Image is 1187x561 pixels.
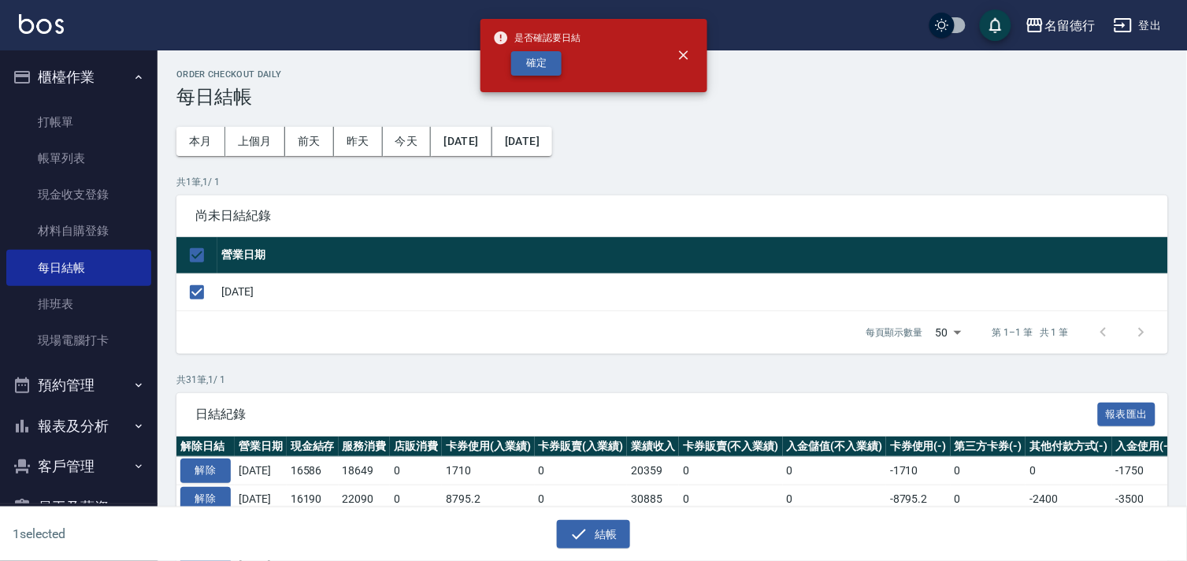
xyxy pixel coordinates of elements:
[992,325,1069,340] p: 第 1–1 筆 共 1 筆
[442,485,535,514] td: 8795.2
[195,407,1098,422] span: 日結紀錄
[929,311,967,354] div: 50
[783,437,887,457] th: 入金儲值(不入業績)
[287,485,339,514] td: 16190
[176,69,1168,80] h2: Order checkout daily
[6,487,151,528] button: 員工及薪資
[285,127,334,156] button: 前天
[627,437,679,457] th: 業績收入
[1044,16,1095,35] div: 名留德行
[535,485,628,514] td: 0
[6,446,151,487] button: 客戶管理
[6,213,151,249] a: 材料自購登錄
[6,322,151,359] a: 現場電腦打卡
[339,457,391,485] td: 18649
[217,237,1168,274] th: 營業日期
[13,524,294,544] h6: 1 selected
[442,437,535,457] th: 卡券使用(入業績)
[951,457,1026,485] td: 0
[535,437,628,457] th: 卡券販賣(入業績)
[6,286,151,322] a: 排班表
[1107,11,1168,40] button: 登出
[176,373,1168,387] p: 共 31 筆, 1 / 1
[511,51,562,76] button: 確定
[783,485,887,514] td: 0
[866,325,923,340] p: 每頁顯示數量
[287,457,339,485] td: 16586
[951,485,1026,514] td: 0
[783,457,887,485] td: 0
[951,437,1026,457] th: 第三方卡券(-)
[390,437,442,457] th: 店販消費
[176,86,1168,108] h3: 每日結帳
[6,57,151,98] button: 櫃檯作業
[180,459,231,483] button: 解除
[679,437,783,457] th: 卡券販賣(不入業績)
[1112,457,1177,485] td: -1750
[287,437,339,457] th: 現金結存
[339,437,391,457] th: 服務消費
[235,437,287,457] th: 營業日期
[886,485,951,514] td: -8795.2
[176,437,235,457] th: 解除日結
[679,485,783,514] td: 0
[235,457,287,485] td: [DATE]
[6,104,151,140] a: 打帳單
[195,208,1149,224] span: 尚未日結紀錄
[6,250,151,286] a: 每日結帳
[180,487,231,511] button: 解除
[1019,9,1101,42] button: 名留德行
[442,457,535,485] td: 1710
[980,9,1011,41] button: save
[6,365,151,406] button: 預約管理
[6,176,151,213] a: 現金收支登錄
[19,14,64,34] img: Logo
[1026,437,1112,457] th: 其他付款方式(-)
[235,485,287,514] td: [DATE]
[383,127,432,156] button: 今天
[1026,485,1112,514] td: -2400
[1098,406,1156,421] a: 報表匯出
[176,175,1168,189] p: 共 1 筆, 1 / 1
[225,127,285,156] button: 上個月
[557,520,630,549] button: 結帳
[1098,403,1156,427] button: 報表匯出
[431,127,491,156] button: [DATE]
[217,273,1168,310] td: [DATE]
[390,457,442,485] td: 0
[535,457,628,485] td: 0
[6,140,151,176] a: 帳單列表
[627,485,679,514] td: 30885
[390,485,442,514] td: 0
[679,457,783,485] td: 0
[493,30,581,46] span: 是否確認要日結
[886,437,951,457] th: 卡券使用(-)
[666,38,701,72] button: close
[176,127,225,156] button: 本月
[1112,485,1177,514] td: -3500
[492,127,552,156] button: [DATE]
[627,457,679,485] td: 20359
[1026,457,1112,485] td: 0
[1112,437,1177,457] th: 入金使用(-)
[334,127,383,156] button: 昨天
[339,485,391,514] td: 22090
[6,406,151,447] button: 報表及分析
[886,457,951,485] td: -1710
